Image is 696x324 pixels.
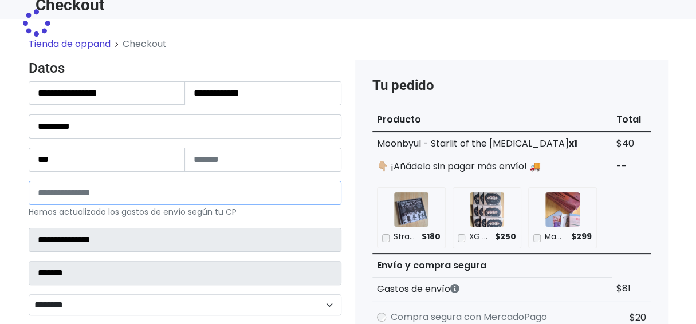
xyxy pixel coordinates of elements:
[391,310,547,324] label: Compra segura con MercadoPago
[372,155,612,178] td: 👇🏼 ¡Añádelo sin pagar más envío! 🚚
[422,231,441,243] span: $180
[469,231,491,243] p: XG - WOKE UP
[111,37,167,51] li: Checkout
[612,277,650,301] td: $81
[612,132,650,155] td: $40
[29,37,111,50] a: Tienda de oppand
[495,231,516,243] span: $250
[470,192,504,227] img: XG - WOKE UP
[372,108,612,132] th: Producto
[545,192,580,227] img: Mamamoo - 1Micon
[450,284,459,293] i: Los gastos de envío dependen de códigos postales. ¡Te puedes llevar más productos en un solo envío !
[394,192,428,227] img: Stray Kids - Social Path
[612,155,650,178] td: --
[393,231,418,243] p: Stray Kids - Social Path
[612,108,650,132] th: Total
[29,206,237,218] small: Hemos actualizado los gastos de envío según tu CP
[630,311,646,324] span: $20
[571,231,592,243] span: $299
[372,77,651,94] h4: Tu pedido
[569,137,577,150] strong: x1
[29,37,668,60] nav: breadcrumb
[372,254,612,278] th: Envío y compra segura
[372,277,612,301] th: Gastos de envío
[29,60,341,77] h4: Datos
[544,231,567,243] p: Mamamoo - 1Micon
[372,132,612,155] td: Moonbyul - Starlit of the [MEDICAL_DATA]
